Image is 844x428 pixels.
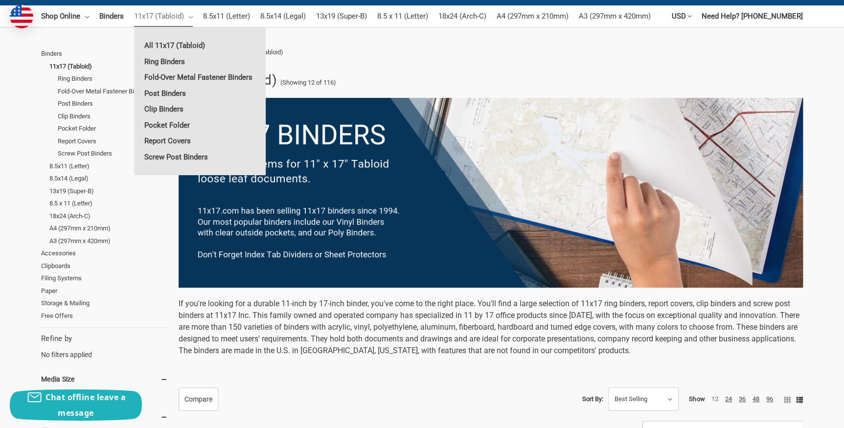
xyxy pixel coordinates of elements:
a: Report Covers [134,133,266,149]
span: Show [689,395,705,403]
a: Pocket Folder [134,117,266,133]
a: 11x17 (Tabloid) [134,5,193,27]
h5: Media Size [41,373,168,385]
a: Clipboards [41,260,168,272]
span: (Showing 12 of 116) [280,78,336,88]
a: Need Help? [PHONE_NUMBER] [702,5,803,27]
a: Post Binders [134,86,266,101]
a: 11x17 (Tabloid) [49,60,168,73]
a: 12 [711,395,718,403]
span: Chat offline leave a message [46,392,126,418]
a: Screw Post Binders [134,149,266,165]
a: Ring Binders [134,54,266,69]
a: Report Covers [58,135,168,148]
a: 13x19 (Super-B) [49,185,168,198]
a: Paper [41,285,168,297]
a: 8.5x14 (Legal) [49,172,168,185]
a: 8.5x11 (Letter) [49,160,168,173]
label: Sort By: [582,392,603,406]
a: 24 [725,395,732,403]
a: All 11x17 (Tabloid) [134,38,266,53]
div: No filters applied [41,333,168,360]
a: Clip Binders [134,101,266,117]
img: binders-1-.png [179,98,803,287]
a: A3 (297mm x 420mm) [49,235,168,248]
a: 8.5 x 11 (Letter) [377,5,428,27]
button: Chat offline leave a message [10,389,142,421]
a: Post Binders [58,97,168,110]
a: Clip Binders [58,110,168,123]
a: 18x24 (Arch-C) [438,5,486,27]
a: 48 [753,395,759,403]
a: Binders [99,5,124,27]
a: Fold-Over Metal Fastener Binders [58,85,168,98]
a: Compare [179,387,218,411]
a: 96 [766,395,773,403]
a: A4 (297mm x 210mm) [49,222,168,235]
a: Pocket Folder [58,122,168,135]
a: 36 [739,395,746,403]
img: duty and tax information for United States [10,5,33,28]
h5: Refine by [41,333,168,344]
a: 13x19 (Super-B) [316,5,367,27]
span: If you're looking for a durable 11-inch by 17-inch binder, you've come to the right place. You'll... [179,299,799,355]
a: Storage & Mailing [41,297,168,310]
a: Shop Online [41,5,89,27]
a: Binders [41,47,168,60]
a: USD [672,5,691,27]
a: Filing Systems [41,272,168,285]
a: A3 (297mm x 420mm) [579,5,651,27]
a: Free Offers [41,310,168,322]
a: 8.5 x 11 (Letter) [49,197,168,210]
a: 18x24 (Arch-C) [49,210,168,223]
a: Ring Binders [58,72,168,85]
a: A4 (297mm x 210mm) [497,5,569,27]
a: Fold-Over Metal Fastener Binders [134,69,266,85]
a: 8.5x11 (Letter) [203,5,250,27]
a: Accessories [41,247,168,260]
a: Screw Post Binders [58,147,168,160]
a: 8.5x14 (Legal) [260,5,306,27]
